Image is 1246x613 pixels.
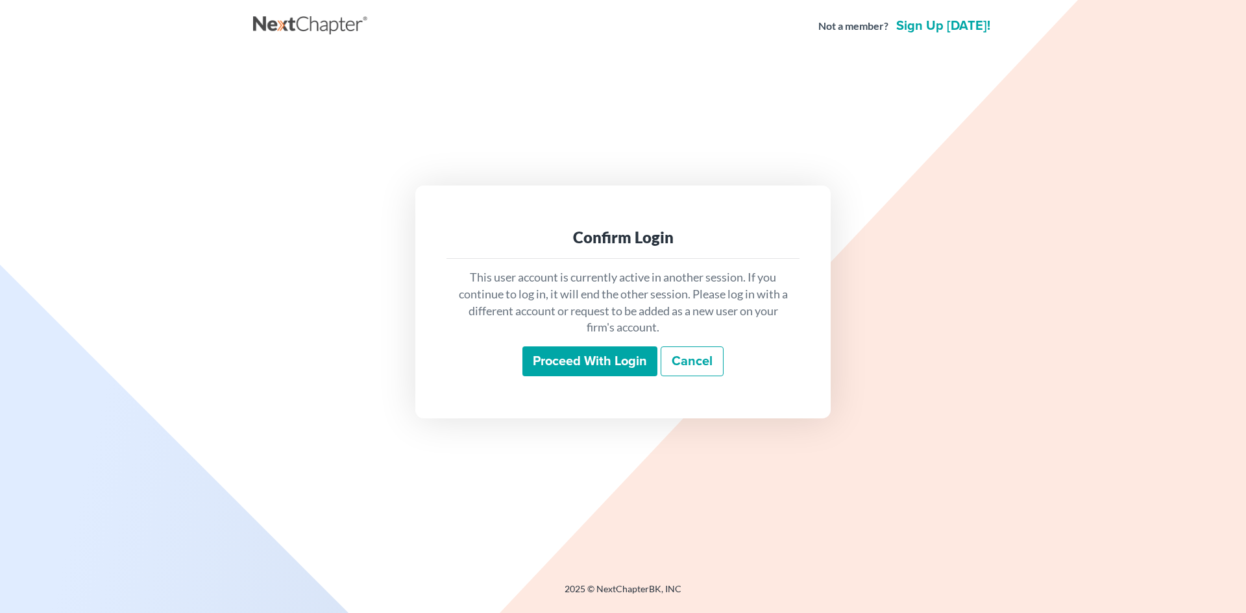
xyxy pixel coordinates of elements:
div: 2025 © NextChapterBK, INC [253,583,993,606]
a: Cancel [661,346,724,376]
div: Confirm Login [457,227,789,248]
strong: Not a member? [818,19,888,34]
a: Sign up [DATE]! [894,19,993,32]
p: This user account is currently active in another session. If you continue to log in, it will end ... [457,269,789,336]
input: Proceed with login [522,346,657,376]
